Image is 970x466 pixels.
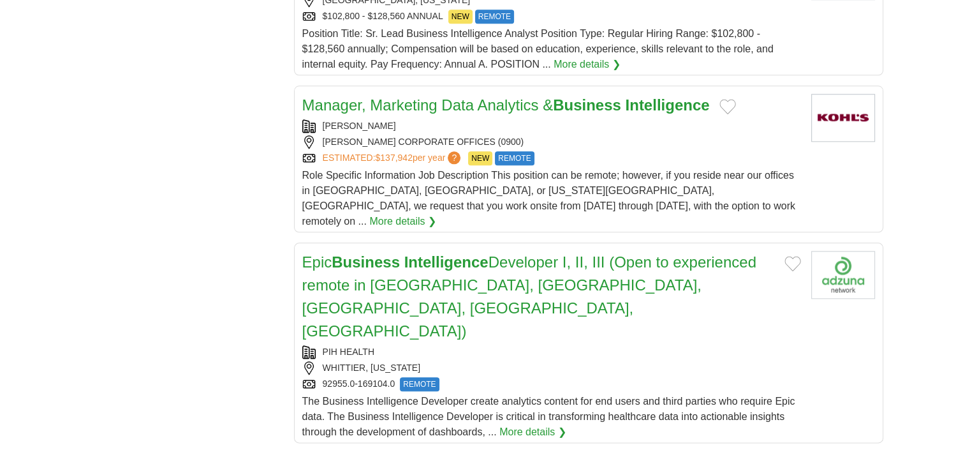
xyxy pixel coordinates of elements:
[475,10,514,24] span: REMOTE
[302,28,774,70] span: Position Title: Sr. Lead Business Intelligence Analyst Position Type: Regular Hiring Range: $102,...
[323,151,464,165] a: ESTIMATED:$137,942per year?
[302,135,801,149] div: [PERSON_NAME] CORPORATE OFFICES (0900)
[302,345,801,359] div: PIH HEALTH
[302,377,801,391] div: 92955.0-169104.0
[554,57,621,72] a: More details ❯
[553,96,621,114] strong: Business
[332,253,400,271] strong: Business
[448,151,460,164] span: ?
[302,361,801,375] div: WHITTIER, [US_STATE]
[302,396,795,437] span: The Business Intelligence Developer create analytics content for end users and third parties who ...
[784,256,801,271] button: Add to favorite jobs
[495,151,534,165] span: REMOTE
[719,99,736,114] button: Add to favorite jobs
[400,377,439,391] span: REMOTE
[448,10,473,24] span: NEW
[468,151,492,165] span: NEW
[811,94,875,142] img: Kohl's logo
[811,251,875,299] img: Company logo
[499,425,566,440] a: More details ❯
[375,153,412,163] span: $137,942
[369,214,436,229] a: More details ❯
[323,121,396,131] a: [PERSON_NAME]
[302,253,756,340] a: EpicBusiness IntelligenceDeveloper I, II, III (Open to experienced remote in [GEOGRAPHIC_DATA], [...
[625,96,709,114] strong: Intelligence
[404,253,489,271] strong: Intelligence
[302,96,710,114] a: Manager, Marketing Data Analytics &Business Intelligence
[302,170,795,227] span: Role Specific Information Job Description This position can be remote; however, if you reside nea...
[302,10,801,24] div: $102,800 - $128,560 ANNUAL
